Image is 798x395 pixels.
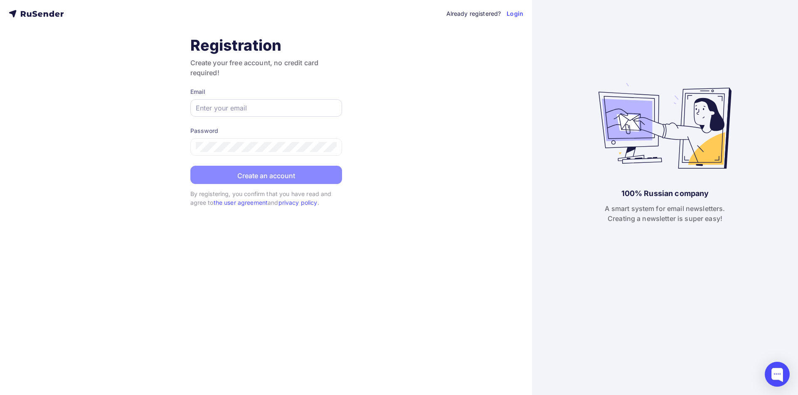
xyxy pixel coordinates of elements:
font: Password [190,127,219,134]
a: Login [507,10,523,18]
button: Create an account [190,166,342,184]
font: Already registered? [446,10,501,17]
font: 100% Russian company [621,189,709,198]
a: privacy policy [278,199,318,206]
font: . [318,199,319,206]
a: the user agreement [214,199,268,206]
font: Registration [190,36,282,54]
font: Login [507,10,523,17]
font: and [268,199,278,206]
font: By registering, you confirm that you have read and agree to [190,190,332,206]
font: Create an account [237,171,295,179]
font: Create your free account, no credit card required! [190,59,319,77]
input: Enter your email [196,103,337,113]
font: A smart system for email newsletters. [605,204,725,213]
font: Creating a newsletter is super easy! [608,214,722,223]
font: Email [190,88,206,95]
